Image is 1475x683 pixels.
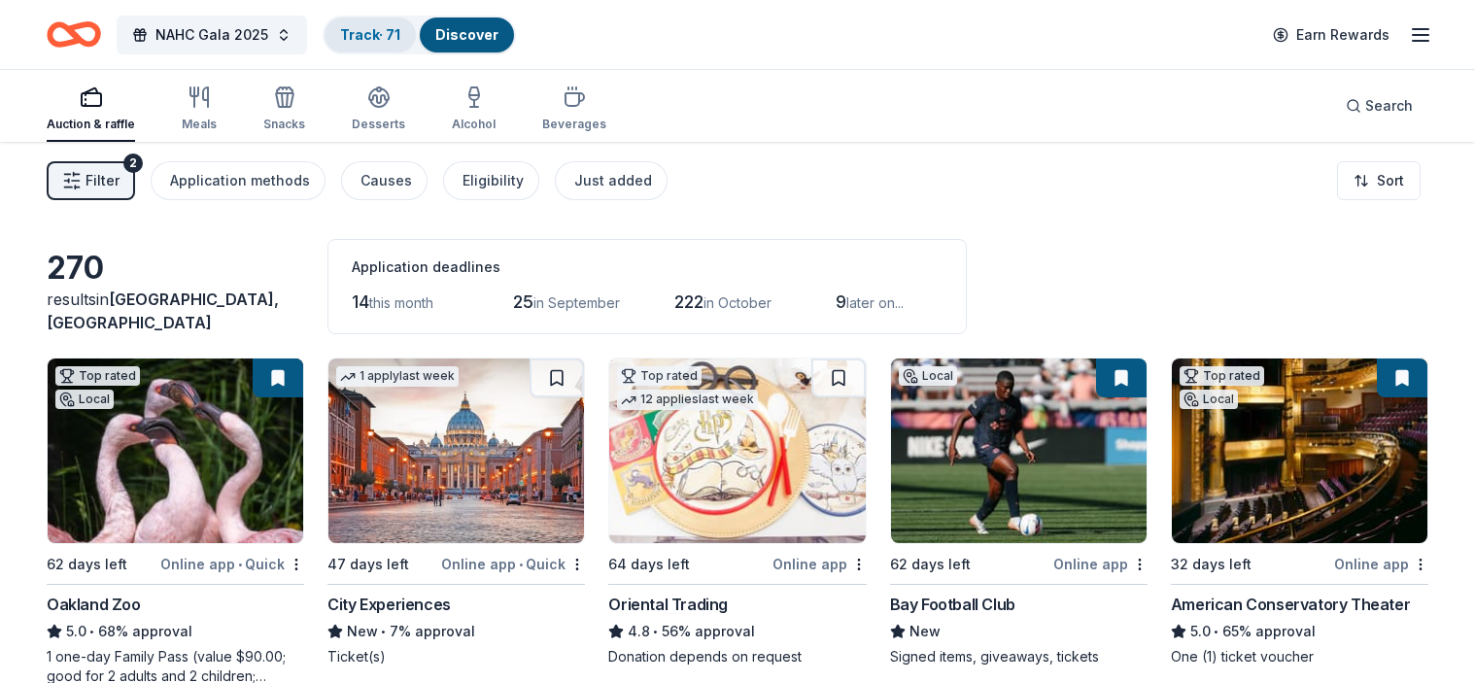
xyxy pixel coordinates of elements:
[772,552,867,576] div: Online app
[327,553,409,576] div: 47 days left
[369,294,433,311] span: this month
[182,78,217,142] button: Meals
[341,161,428,200] button: Causes
[617,366,702,386] div: Top rated
[352,291,369,312] span: 14
[327,358,585,666] a: Image for City Experiences1 applylast week47 days leftOnline app•QuickCity ExperiencesNew•7% appr...
[336,366,459,387] div: 1 apply last week
[609,359,865,543] img: Image for Oriental Trading
[1180,366,1264,386] div: Top rated
[47,161,135,200] button: Filter2
[836,291,846,312] span: 9
[463,169,524,192] div: Eligibility
[513,291,533,312] span: 25
[909,620,941,643] span: New
[608,358,866,666] a: Image for Oriental TradingTop rated12 applieslast week64 days leftOnline appOriental Trading4.8•5...
[542,117,606,132] div: Beverages
[89,624,94,639] span: •
[452,117,496,132] div: Alcohol
[47,620,304,643] div: 68% approval
[555,161,668,200] button: Just added
[1171,620,1428,643] div: 65% approval
[1330,86,1428,125] button: Search
[47,290,279,332] span: in
[327,593,451,616] div: City Experiences
[55,390,114,409] div: Local
[48,359,303,543] img: Image for Oakland Zoo
[382,624,387,639] span: •
[47,553,127,576] div: 62 days left
[617,390,758,410] div: 12 applies last week
[443,161,539,200] button: Eligibility
[263,78,305,142] button: Snacks
[890,647,1148,666] div: Signed items, giveaways, tickets
[1171,593,1410,616] div: American Conservatory Theater
[533,294,620,311] span: in September
[47,288,304,334] div: results
[1172,359,1427,543] img: Image for American Conservatory Theater
[846,294,904,311] span: later on...
[452,78,496,142] button: Alcohol
[55,366,140,386] div: Top rated
[47,290,279,332] span: [GEOGRAPHIC_DATA], [GEOGRAPHIC_DATA]
[1214,624,1218,639] span: •
[435,26,498,43] a: Discover
[47,117,135,132] div: Auction & raffle
[703,294,772,311] span: in October
[155,23,268,47] span: NAHC Gala 2025
[674,291,703,312] span: 222
[123,154,143,173] div: 2
[899,366,957,386] div: Local
[327,620,585,643] div: 7% approval
[1171,553,1252,576] div: 32 days left
[352,78,405,142] button: Desserts
[608,620,866,643] div: 56% approval
[86,169,120,192] span: Filter
[47,593,141,616] div: Oakland Zoo
[327,647,585,666] div: Ticket(s)
[117,16,307,54] button: NAHC Gala 2025
[608,553,690,576] div: 64 days left
[47,78,135,142] button: Auction & raffle
[628,620,650,643] span: 4.8
[1190,620,1211,643] span: 5.0
[891,359,1147,543] img: Image for Bay Football Club
[1261,17,1401,52] a: Earn Rewards
[1171,358,1428,666] a: Image for American Conservatory TheaterTop ratedLocal32 days leftOnline appAmerican Conservatory ...
[160,552,304,576] div: Online app Quick
[352,256,943,279] div: Application deadlines
[890,553,971,576] div: 62 days left
[182,117,217,132] div: Meals
[238,557,242,572] span: •
[542,78,606,142] button: Beverages
[1377,169,1404,192] span: Sort
[66,620,86,643] span: 5.0
[890,358,1148,666] a: Image for Bay Football ClubLocal62 days leftOnline appBay Football ClubNewSigned items, giveaways...
[1171,647,1428,666] div: One (1) ticket voucher
[574,169,652,192] div: Just added
[328,359,584,543] img: Image for City Experiences
[654,624,659,639] span: •
[360,169,412,192] div: Causes
[608,593,728,616] div: Oriental Trading
[1365,94,1413,118] span: Search
[47,12,101,57] a: Home
[170,169,310,192] div: Application methods
[608,647,866,666] div: Donation depends on request
[519,557,523,572] span: •
[323,16,516,54] button: Track· 71Discover
[151,161,326,200] button: Application methods
[352,117,405,132] div: Desserts
[1053,552,1148,576] div: Online app
[890,593,1015,616] div: Bay Football Club
[263,117,305,132] div: Snacks
[441,552,585,576] div: Online app Quick
[47,249,304,288] div: 270
[1337,161,1421,200] button: Sort
[1334,552,1428,576] div: Online app
[347,620,378,643] span: New
[1180,390,1238,409] div: Local
[340,26,400,43] a: Track· 71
